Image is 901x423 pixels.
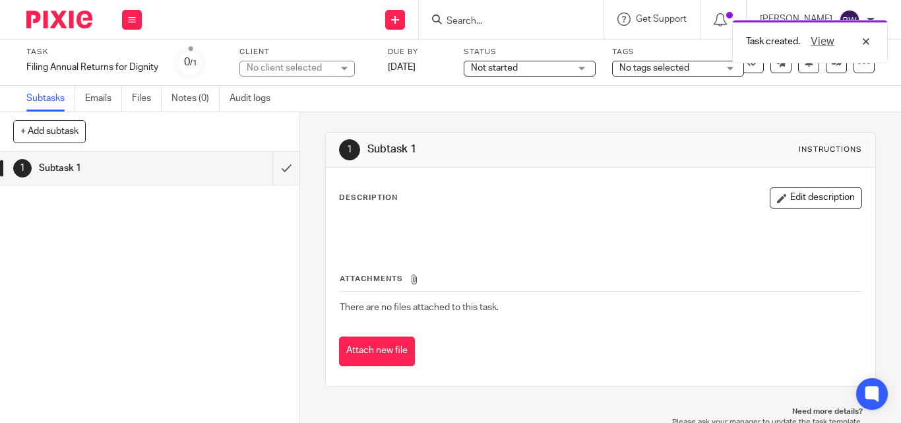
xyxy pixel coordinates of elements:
[746,35,800,48] p: Task created.
[184,55,197,70] div: 0
[339,139,360,160] div: 1
[26,47,158,57] label: Task
[839,9,860,30] img: svg%3E
[247,61,332,75] div: No client selected
[338,407,863,417] p: Need more details?
[339,193,398,203] p: Description
[367,143,629,156] h1: Subtask 1
[13,120,86,143] button: + Add subtask
[26,11,92,28] img: Pixie
[132,86,162,112] a: Files
[471,63,518,73] span: Not started
[445,16,564,28] input: Search
[770,187,862,209] button: Edit description
[807,34,838,49] button: View
[171,86,220,112] a: Notes (0)
[619,63,689,73] span: No tags selected
[85,86,122,112] a: Emails
[340,303,499,312] span: There are no files attached to this task.
[339,337,415,366] button: Attach new file
[340,275,403,282] span: Attachments
[799,145,862,155] div: Instructions
[388,47,447,57] label: Due by
[239,47,371,57] label: Client
[39,158,186,178] h1: Subtask 1
[230,86,280,112] a: Audit logs
[190,59,197,67] small: /1
[388,63,416,72] span: [DATE]
[26,61,158,74] div: Filing Annual Returns for Dignity
[13,159,32,178] div: 1
[26,86,75,112] a: Subtasks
